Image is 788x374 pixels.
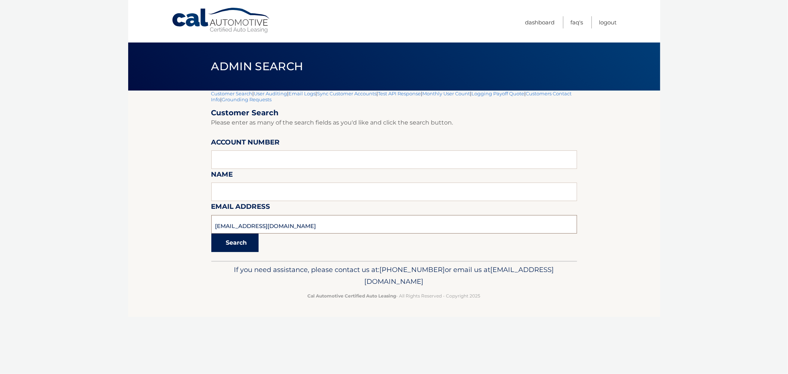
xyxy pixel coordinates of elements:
a: Logging Payoff Quote [472,91,525,96]
a: Grounding Requests [222,96,272,102]
a: Dashboard [525,16,555,28]
p: - All Rights Reserved - Copyright 2025 [216,292,572,300]
div: | | | | | | | | [211,91,577,261]
a: Email Logs [289,91,316,96]
label: Name [211,169,233,183]
a: Monthly User Count [423,91,470,96]
strong: Cal Automotive Certified Auto Leasing [308,293,396,299]
a: Customer Search [211,91,253,96]
a: Test API Response [378,91,421,96]
label: Account Number [211,137,280,150]
a: Logout [599,16,617,28]
p: If you need assistance, please contact us at: or email us at [216,264,572,288]
a: FAQ's [571,16,583,28]
a: Sync Customer Accounts [317,91,377,96]
a: Cal Automotive [171,7,271,34]
label: Email Address [211,201,270,215]
span: [PHONE_NUMBER] [380,265,445,274]
p: Please enter as many of the search fields as you'd like and click the search button. [211,118,577,128]
button: Search [211,234,259,252]
span: Admin Search [211,59,303,73]
a: User Auditing [254,91,287,96]
a: Customers Contact Info [211,91,572,102]
h2: Customer Search [211,108,577,118]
